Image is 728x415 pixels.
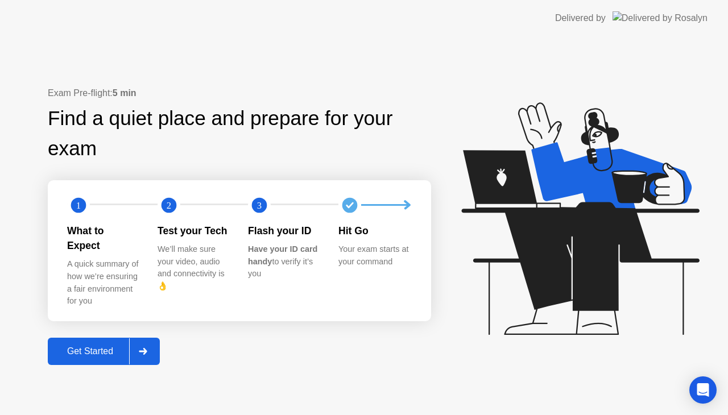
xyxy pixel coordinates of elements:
button: Get Started [48,338,160,365]
div: Hit Go [338,223,411,238]
div: to verify it’s you [248,243,320,280]
div: Find a quiet place and prepare for your exam [48,103,431,164]
b: Have your ID card handy [248,244,317,266]
div: Your exam starts at your command [338,243,411,268]
text: 2 [167,200,171,210]
div: What to Expect [67,223,139,254]
div: Flash your ID [248,223,320,238]
text: 3 [257,200,262,210]
div: Get Started [51,346,129,356]
b: 5 min [113,88,136,98]
div: We’ll make sure your video, audio and connectivity is 👌 [158,243,230,292]
div: A quick summary of how we’re ensuring a fair environment for you [67,258,139,307]
text: 1 [76,200,81,210]
div: Exam Pre-flight: [48,86,431,100]
div: Test your Tech [158,223,230,238]
img: Delivered by Rosalyn [613,11,708,24]
div: Open Intercom Messenger [689,376,717,404]
div: Delivered by [555,11,606,25]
